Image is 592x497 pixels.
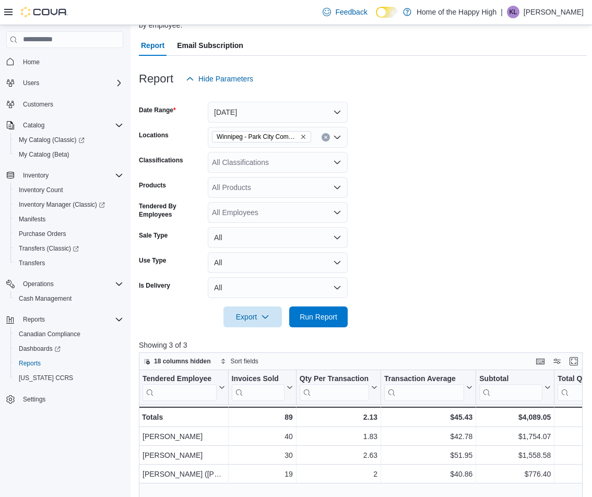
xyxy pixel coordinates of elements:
[23,58,40,66] span: Home
[534,355,547,368] button: Keyboard shortcuts
[19,359,41,368] span: Reports
[139,73,173,85] h3: Report
[23,315,45,324] span: Reports
[300,374,369,384] div: Qty Per Transaction
[384,374,464,384] div: Transaction Average
[23,171,49,180] span: Inventory
[23,121,44,129] span: Catalog
[300,430,377,443] div: 1.83
[6,50,123,434] nav: Complex example
[19,313,123,326] span: Reports
[232,374,285,384] div: Invoices Sold
[139,156,183,164] label: Classifications
[507,6,519,18] div: Kiannah Lloyd
[510,6,517,18] span: KL
[19,393,123,406] span: Settings
[15,184,123,196] span: Inventory Count
[15,342,65,355] a: Dashboards
[10,212,127,227] button: Manifests
[15,342,123,355] span: Dashboards
[10,291,127,306] button: Cash Management
[333,133,341,141] button: Open list of options
[300,134,306,140] button: Remove Winnipeg - Park City Commons - Fire & Flower from selection in this group
[143,374,217,400] div: Tendered Employee
[15,198,109,211] a: Inventory Manager (Classic)
[19,77,123,89] span: Users
[143,430,225,443] div: [PERSON_NAME]
[143,449,225,462] div: [PERSON_NAME]
[2,118,127,133] button: Catalog
[143,468,225,480] div: [PERSON_NAME] ([PERSON_NAME])
[479,374,542,400] div: Subtotal
[232,411,293,423] div: 89
[23,280,54,288] span: Operations
[479,449,551,462] div: $1,558.58
[524,6,584,18] p: [PERSON_NAME]
[19,230,66,238] span: Purchase Orders
[300,449,377,462] div: 2.63
[143,374,217,384] div: Tendered Employee
[322,133,330,141] button: Clear input
[384,374,464,400] div: Transaction Average
[567,355,580,368] button: Enter fullscreen
[139,131,169,139] label: Locations
[139,106,176,114] label: Date Range
[15,292,123,305] span: Cash Management
[139,202,204,219] label: Tendered By Employees
[139,281,170,290] label: Is Delivery
[216,355,263,368] button: Sort fields
[23,395,45,404] span: Settings
[300,374,377,400] button: Qty Per Transaction
[19,136,85,144] span: My Catalog (Classic)
[417,6,496,18] p: Home of the Happy High
[15,198,123,211] span: Inventory Manager (Classic)
[15,242,123,255] span: Transfers (Classic)
[198,74,253,84] span: Hide Parameters
[300,312,337,322] span: Run Report
[15,357,123,370] span: Reports
[154,357,211,365] span: 18 columns hidden
[19,244,79,253] span: Transfers (Classic)
[384,411,472,423] div: $45.43
[289,306,348,327] button: Run Report
[232,449,293,462] div: 30
[139,231,168,240] label: Sale Type
[300,468,377,480] div: 2
[23,100,53,109] span: Customers
[19,200,105,209] span: Inventory Manager (Classic)
[15,242,83,255] a: Transfers (Classic)
[139,355,215,368] button: 18 columns hidden
[10,241,127,256] a: Transfers (Classic)
[15,292,76,305] a: Cash Management
[318,2,371,22] a: Feedback
[19,294,72,303] span: Cash Management
[19,278,58,290] button: Operations
[15,257,123,269] span: Transfers
[333,183,341,192] button: Open list of options
[139,256,166,265] label: Use Type
[19,119,49,132] button: Catalog
[479,374,542,384] div: Subtotal
[139,181,166,190] label: Products
[177,35,243,56] span: Email Subscription
[19,169,53,182] button: Inventory
[2,168,127,183] button: Inventory
[10,341,127,356] a: Dashboards
[384,374,472,400] button: Transaction Average
[10,197,127,212] a: Inventory Manager (Classic)
[333,158,341,167] button: Open list of options
[2,392,127,407] button: Settings
[231,357,258,365] span: Sort fields
[19,345,61,353] span: Dashboards
[15,328,85,340] a: Canadian Compliance
[376,7,398,18] input: Dark Mode
[2,76,127,90] button: Users
[208,102,348,123] button: [DATE]
[15,213,50,226] a: Manifests
[501,6,503,18] p: |
[300,374,369,400] div: Qty Per Transaction
[15,228,70,240] a: Purchase Orders
[10,133,127,147] a: My Catalog (Classic)
[19,77,43,89] button: Users
[2,312,127,327] button: Reports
